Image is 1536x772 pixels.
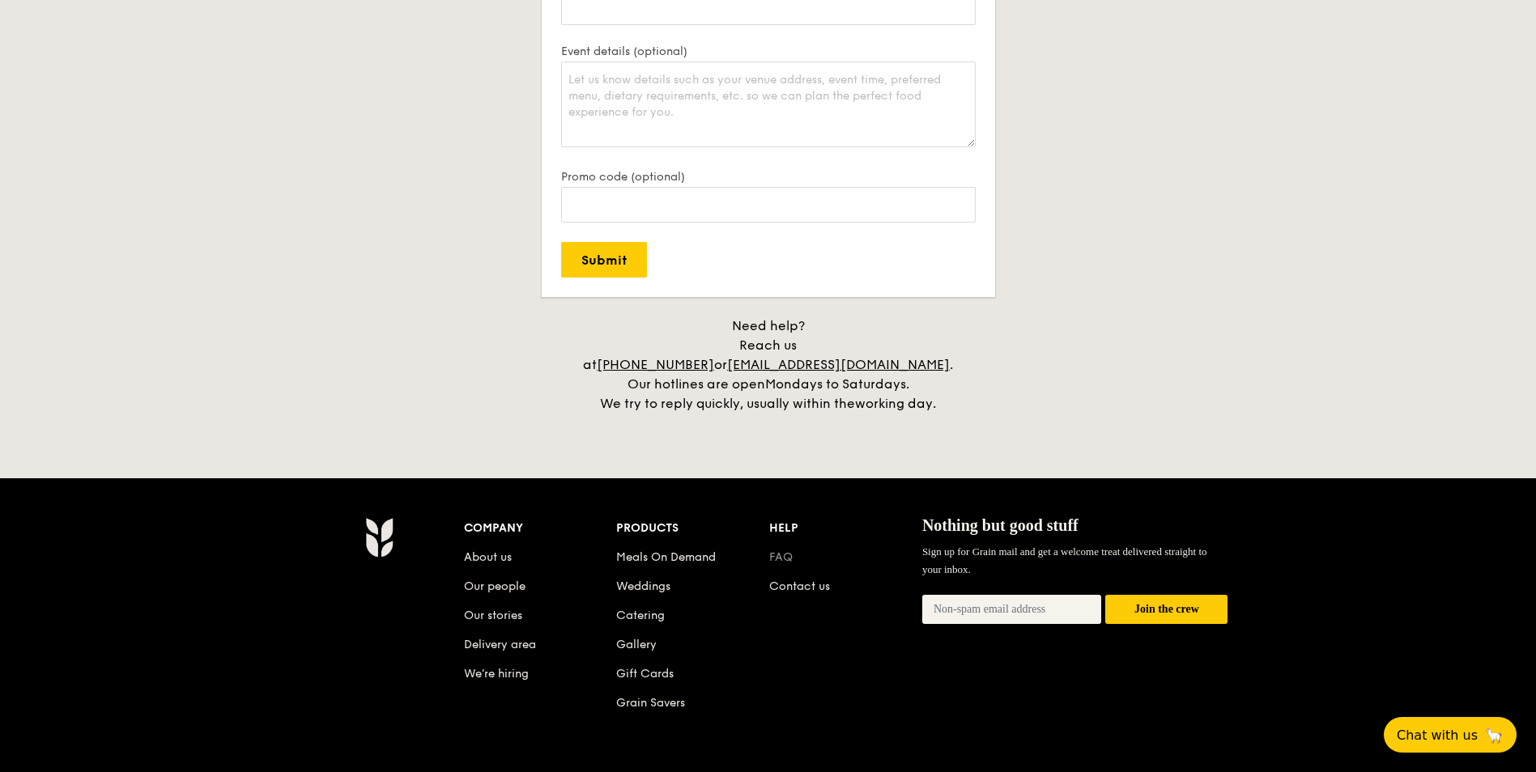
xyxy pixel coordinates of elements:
[616,667,674,681] a: Gift Cards
[616,638,657,651] a: Gallery
[464,638,536,651] a: Delivery area
[769,550,793,564] a: FAQ
[464,579,525,593] a: Our people
[727,357,950,372] a: [EMAIL_ADDRESS][DOMAIN_NAME]
[1397,727,1478,743] span: Chat with us
[597,357,714,372] a: [PHONE_NUMBER]
[561,242,647,278] input: Submit
[616,517,769,540] div: Products
[561,170,976,184] label: Promo code (optional)
[464,667,529,681] a: We’re hiring
[769,517,922,540] div: Help
[1484,726,1504,744] span: 🦙
[855,396,936,411] span: working day.
[365,517,394,558] img: AYc88T3wAAAABJRU5ErkJggg==
[464,609,522,622] a: Our stories
[616,579,670,593] a: Weddings
[616,550,716,564] a: Meals On Demand
[1384,717,1517,753] button: Chat with us🦙
[616,696,685,710] a: Grain Savers
[922,595,1102,624] input: Non-spam email address
[561,45,976,58] label: Event details (optional)
[769,579,830,593] a: Contact us
[765,376,909,392] span: Mondays to Saturdays.
[616,609,665,622] a: Catering
[1105,595,1228,625] button: Join the crew
[922,545,1207,575] span: Sign up for Grain mail and get a welcome treat delivered straight to your inbox.
[464,517,617,540] div: Company
[561,62,976,147] textarea: Let us know details such as your venue address, event time, preferred menu, dietary requirements,...
[922,516,1079,534] span: Nothing but good stuff
[566,316,971,414] div: Need help? Reach us at or . Our hotlines are open We try to reply quickly, usually within the
[464,550,512,564] a: About us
